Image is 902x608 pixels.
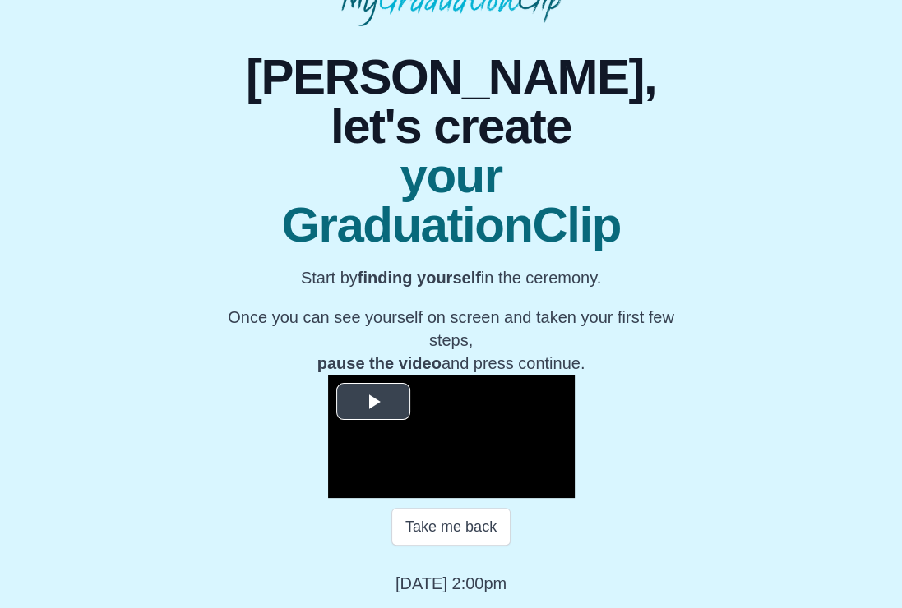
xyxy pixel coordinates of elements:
b: pause the video [317,354,442,372]
span: [PERSON_NAME], let's create [225,53,677,151]
button: Play Video [336,383,410,420]
div: Video Player [328,375,575,498]
p: Start by in the ceremony. [225,266,677,289]
p: Once you can see yourself on screen and taken your first few steps, and press continue. [225,306,677,375]
span: your GraduationClip [225,151,677,250]
p: [DATE] 2:00pm [395,572,507,595]
b: finding yourself [358,269,481,287]
button: Take me back [391,508,511,546]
